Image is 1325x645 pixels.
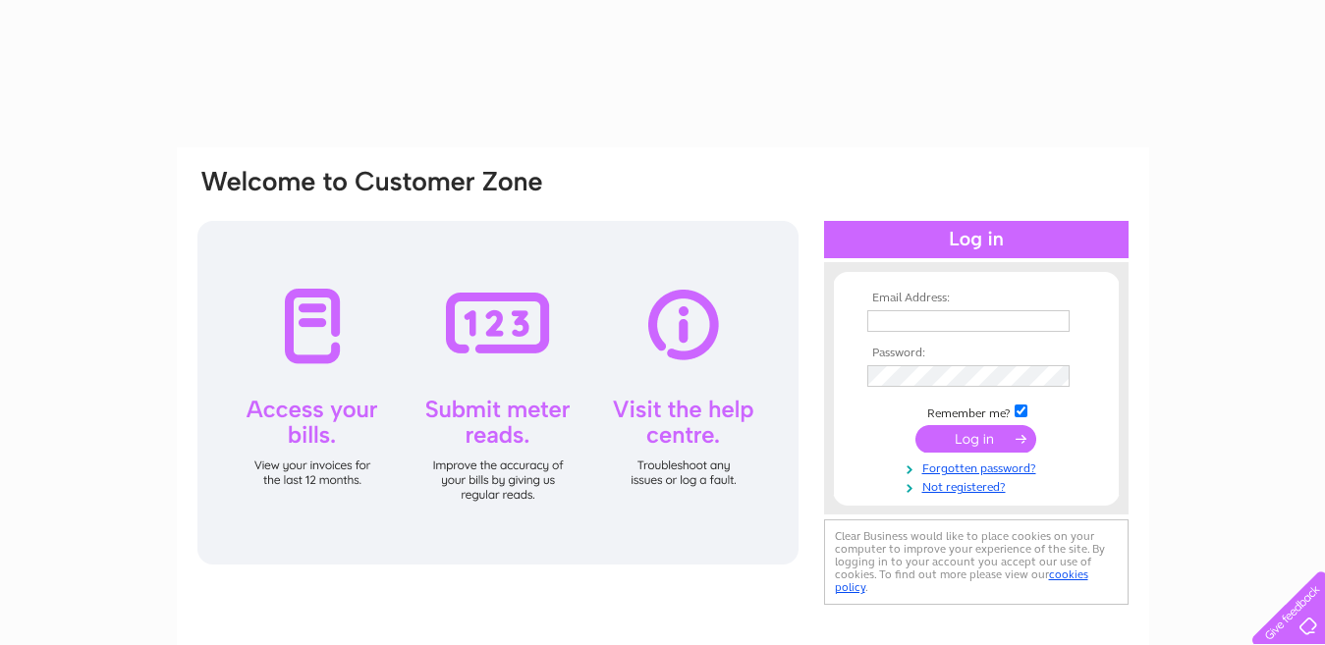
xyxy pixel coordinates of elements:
[862,402,1090,421] td: Remember me?
[915,425,1036,453] input: Submit
[824,519,1129,605] div: Clear Business would like to place cookies on your computer to improve your experience of the sit...
[867,457,1090,476] a: Forgotten password?
[867,476,1090,495] a: Not registered?
[862,347,1090,360] th: Password:
[862,292,1090,305] th: Email Address:
[835,567,1088,594] a: cookies policy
